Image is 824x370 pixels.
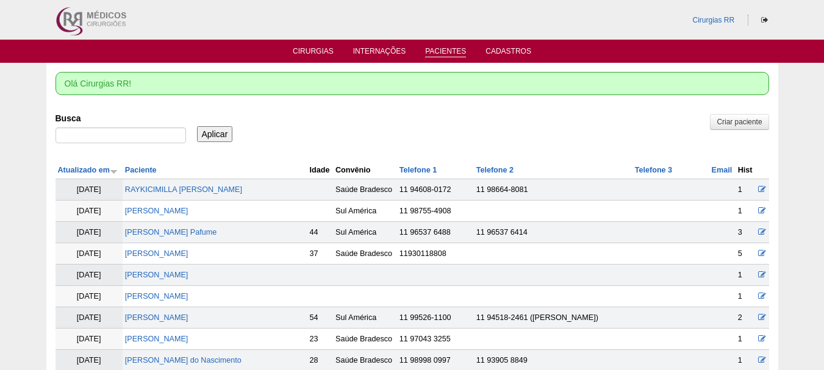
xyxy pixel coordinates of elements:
[307,222,333,243] td: 44
[56,72,769,95] div: Olá Cirurgias RR!
[736,179,756,201] td: 1
[56,201,123,222] td: [DATE]
[333,222,397,243] td: Sul América
[56,243,123,265] td: [DATE]
[56,222,123,243] td: [DATE]
[397,222,474,243] td: 11 96537 6488
[125,166,157,174] a: Paciente
[125,185,242,194] a: RAYKICIMILLA [PERSON_NAME]
[474,307,632,329] td: 11 94518-2461 ([PERSON_NAME])
[736,329,756,350] td: 1
[397,179,474,201] td: 11 94608-0172
[125,249,188,258] a: [PERSON_NAME]
[307,162,333,179] th: Idade
[736,286,756,307] td: 1
[397,243,474,265] td: 11930118808
[125,228,217,237] a: [PERSON_NAME] Pafume
[736,201,756,222] td: 1
[197,126,233,142] input: Aplicar
[125,271,188,279] a: [PERSON_NAME]
[736,243,756,265] td: 5
[736,307,756,329] td: 2
[333,243,397,265] td: Saúde Bradesco
[474,179,632,201] td: 11 98664-8081
[307,329,333,350] td: 23
[710,114,768,130] a: Criar paciente
[110,167,118,175] img: ordem crescente
[56,112,186,124] label: Busca
[736,265,756,286] td: 1
[397,201,474,222] td: 11 98755-4908
[476,166,514,174] a: Telefone 2
[56,329,123,350] td: [DATE]
[397,329,474,350] td: 11 97043 3255
[712,166,733,174] a: Email
[397,307,474,329] td: 11 99526-1100
[125,207,188,215] a: [PERSON_NAME]
[307,307,333,329] td: 54
[736,222,756,243] td: 3
[399,166,437,174] a: Telefone 1
[333,329,397,350] td: Saúde Bradesco
[333,179,397,201] td: Saúde Bradesco
[293,47,334,59] a: Cirurgias
[56,179,123,201] td: [DATE]
[56,307,123,329] td: [DATE]
[56,286,123,307] td: [DATE]
[125,313,188,322] a: [PERSON_NAME]
[635,166,672,174] a: Telefone 3
[333,201,397,222] td: Sul América
[692,16,734,24] a: Cirurgias RR
[307,243,333,265] td: 37
[736,162,756,179] th: Hist
[56,127,186,143] input: Digite os termos que você deseja procurar.
[125,356,242,365] a: [PERSON_NAME] do Nascimento
[333,307,397,329] td: Sul América
[474,222,632,243] td: 11 96537 6414
[125,292,188,301] a: [PERSON_NAME]
[125,335,188,343] a: [PERSON_NAME]
[353,47,406,59] a: Internações
[58,166,118,174] a: Atualizado em
[56,265,123,286] td: [DATE]
[485,47,531,59] a: Cadastros
[425,47,466,57] a: Pacientes
[333,162,397,179] th: Convênio
[761,16,768,24] i: Sair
